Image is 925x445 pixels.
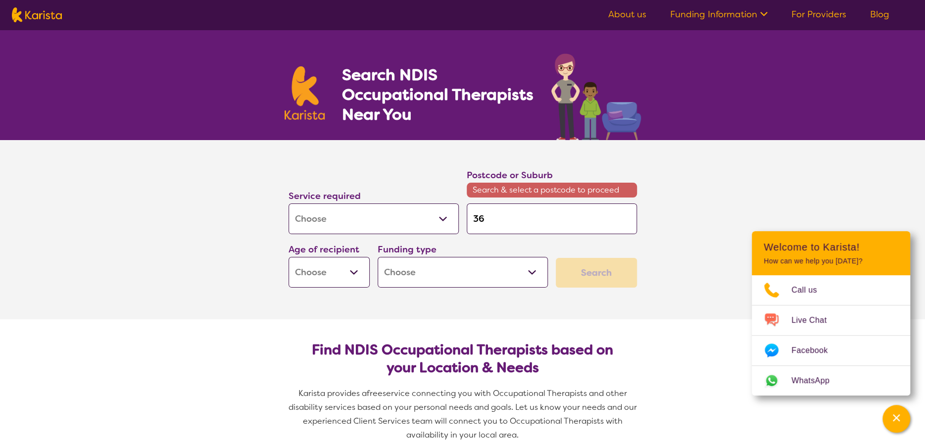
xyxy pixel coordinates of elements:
a: Blog [870,8,889,20]
h2: Welcome to Karista! [764,241,898,253]
label: Service required [289,190,361,202]
ul: Choose channel [752,275,910,396]
span: Live Chat [791,313,838,328]
p: How can we help you [DATE]? [764,257,898,265]
a: For Providers [791,8,846,20]
span: WhatsApp [791,373,841,388]
span: free [367,388,383,398]
span: Facebook [791,343,839,358]
a: About us [608,8,646,20]
button: Channel Menu [882,405,910,433]
div: Channel Menu [752,231,910,396]
label: Funding type [378,244,437,255]
span: service connecting you with Occupational Therapists and other disability services based on your p... [289,388,639,440]
img: Karista logo [12,7,62,22]
span: Search & select a postcode to proceed [467,183,637,198]
img: Karista logo [285,66,325,120]
h2: Find NDIS Occupational Therapists based on your Location & Needs [296,341,629,377]
input: Type [467,203,637,234]
a: Funding Information [670,8,768,20]
label: Age of recipient [289,244,359,255]
span: Call us [791,283,829,297]
img: occupational-therapy [551,53,641,140]
h1: Search NDIS Occupational Therapists Near You [341,65,534,124]
label: Postcode or Suburb [467,169,553,181]
a: Web link opens in a new tab. [752,366,910,396]
span: Karista provides a [298,388,367,398]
